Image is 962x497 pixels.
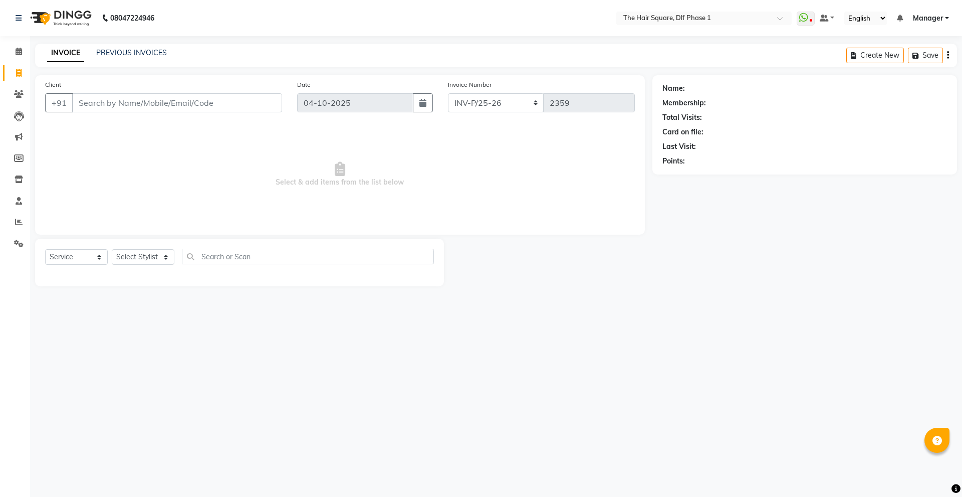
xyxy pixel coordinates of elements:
[96,48,167,57] a: PREVIOUS INVOICES
[26,4,94,32] img: logo
[47,44,84,62] a: INVOICE
[45,80,61,89] label: Client
[908,48,943,63] button: Save
[662,156,685,167] div: Points:
[110,4,154,32] b: 08047224946
[72,93,282,112] input: Search by Name/Mobile/Email/Code
[846,48,904,63] button: Create New
[920,457,952,487] iframe: chat widget
[662,112,702,123] div: Total Visits:
[662,127,703,137] div: Card on file:
[297,80,311,89] label: Date
[448,80,492,89] label: Invoice Number
[45,124,635,225] span: Select & add items from the list below
[662,98,706,108] div: Membership:
[913,13,943,24] span: Manager
[182,249,434,264] input: Search or Scan
[45,93,73,112] button: +91
[662,141,696,152] div: Last Visit:
[662,83,685,94] div: Name:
